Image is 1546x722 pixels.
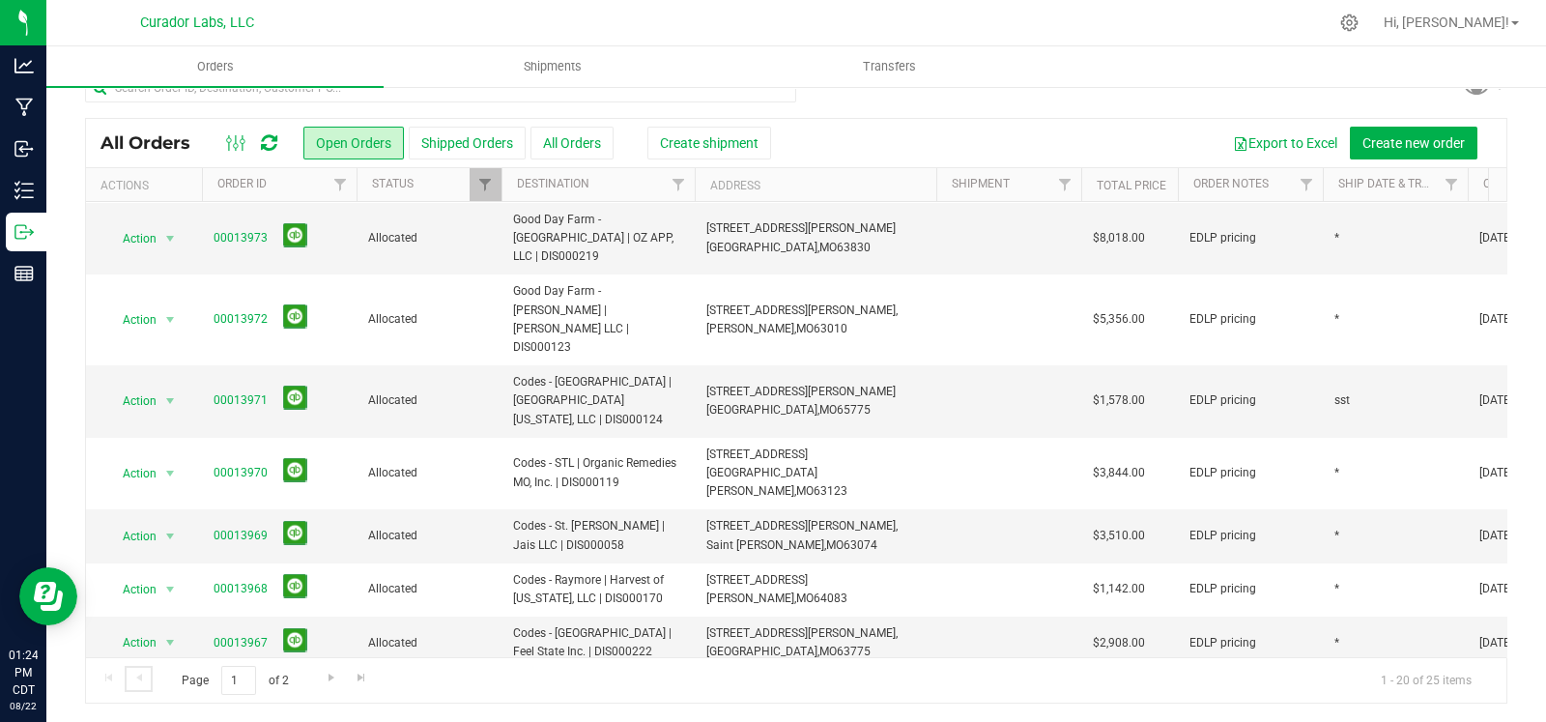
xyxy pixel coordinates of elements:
span: 63830 [837,241,871,254]
span: MO [796,322,814,335]
inline-svg: Analytics [14,56,34,75]
span: Allocated [368,634,490,652]
span: EDLP pricing [1189,464,1256,482]
span: [STREET_ADDRESS] [706,573,808,587]
span: MO [796,484,814,498]
span: EDLP pricing [1189,527,1256,545]
a: Filter [1291,168,1323,201]
span: 63074 [844,538,877,552]
span: EDLP pricing [1189,310,1256,329]
a: Filter [1049,168,1081,201]
span: sst [1334,391,1350,410]
a: Ship Date & Transporter [1338,177,1487,190]
inline-svg: Inbound [14,139,34,159]
span: [STREET_ADDRESS][PERSON_NAME] [706,385,896,398]
button: Export to Excel [1220,127,1350,159]
span: Good Day Farm - [GEOGRAPHIC_DATA] | OZ APP, LLC | DIS000219 [513,211,683,267]
span: Action [105,225,157,252]
span: Good Day Farm - [PERSON_NAME] | [PERSON_NAME] LLC | DIS000123 [513,282,683,357]
span: Codes - [GEOGRAPHIC_DATA] | Feel State Inc. | DIS000222 [513,624,683,661]
span: Action [105,306,157,333]
a: Go to the next page [317,666,345,692]
a: Transfers [721,46,1058,87]
span: Hi, [PERSON_NAME]! [1384,14,1509,30]
span: select [158,576,183,603]
span: 63010 [814,322,847,335]
span: Allocated [368,229,490,247]
span: MO [796,592,814,605]
a: 00013973 [214,229,268,247]
span: 63775 [837,645,871,658]
span: 1 - 20 of 25 items [1365,666,1487,695]
span: [STREET_ADDRESS][PERSON_NAME], [706,626,898,640]
span: Action [105,523,157,550]
span: select [158,460,183,487]
span: Action [105,576,157,603]
span: Codes - St. [PERSON_NAME] | Jais LLC | DIS000058 [513,517,683,554]
span: 64083 [814,592,847,605]
a: Go to the last page [348,666,376,692]
span: Codes - STL | Organic Remedies MO, Inc. | DIS000119 [513,454,683,491]
inline-svg: Manufacturing [14,98,34,117]
span: Curador Labs, LLC [140,14,254,31]
button: All Orders [530,127,614,159]
span: select [158,629,183,656]
div: Actions [100,179,194,192]
a: 00013970 [214,464,268,482]
input: 1 [221,666,256,696]
span: EDLP pricing [1189,391,1256,410]
span: [STREET_ADDRESS] [706,448,808,461]
span: $3,844.00 [1093,464,1145,482]
span: All Orders [100,132,210,154]
span: [STREET_ADDRESS][PERSON_NAME], [706,519,898,533]
span: Shipments [498,58,608,75]
a: 00013971 [214,391,268,410]
span: $5,356.00 [1093,310,1145,329]
span: [GEOGRAPHIC_DATA], [706,403,819,417]
a: 00013967 [214,634,268,652]
span: select [158,225,183,252]
a: Filter [663,168,695,201]
a: Filter [470,168,501,201]
span: Create shipment [660,135,759,151]
span: Codes - Raymore | Harvest of [US_STATE], LLC | DIS000170 [513,571,683,608]
span: EDLP pricing [1189,580,1256,598]
span: MO [819,241,837,254]
a: 00013972 [214,310,268,329]
a: Order Notes [1193,177,1269,190]
span: [PERSON_NAME], [706,592,796,605]
span: Allocated [368,310,490,329]
a: Shipment [952,177,1010,190]
span: Transfers [837,58,942,75]
span: Page of 2 [165,666,304,696]
a: 00013969 [214,527,268,545]
a: Filter [325,168,357,201]
a: 00013968 [214,580,268,598]
span: MO [819,645,837,658]
span: Allocated [368,391,490,410]
span: $3,510.00 [1093,527,1145,545]
inline-svg: Reports [14,264,34,283]
span: Allocated [368,527,490,545]
span: Saint [PERSON_NAME], [706,538,826,552]
span: MO [819,403,837,417]
span: [GEOGRAPHIC_DATA], [706,645,819,658]
span: $8,018.00 [1093,229,1145,247]
span: 65775 [837,403,871,417]
span: $1,142.00 [1093,580,1145,598]
span: Create new order [1362,135,1465,151]
th: Address [695,168,936,202]
a: Total Price [1097,179,1166,192]
a: Orders [46,46,384,87]
p: 01:24 PM CDT [9,647,38,699]
div: Manage settings [1337,14,1361,32]
button: Create new order [1350,127,1477,159]
inline-svg: Outbound [14,222,34,242]
span: Codes - [GEOGRAPHIC_DATA] | [GEOGRAPHIC_DATA][US_STATE], LLC | DIS000124 [513,373,683,429]
span: MO [826,538,844,552]
span: Allocated [368,580,490,598]
p: 08/22 [9,699,38,713]
span: $1,578.00 [1093,391,1145,410]
iframe: Resource center [19,567,77,625]
span: [GEOGRAPHIC_DATA][PERSON_NAME], [706,466,817,498]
